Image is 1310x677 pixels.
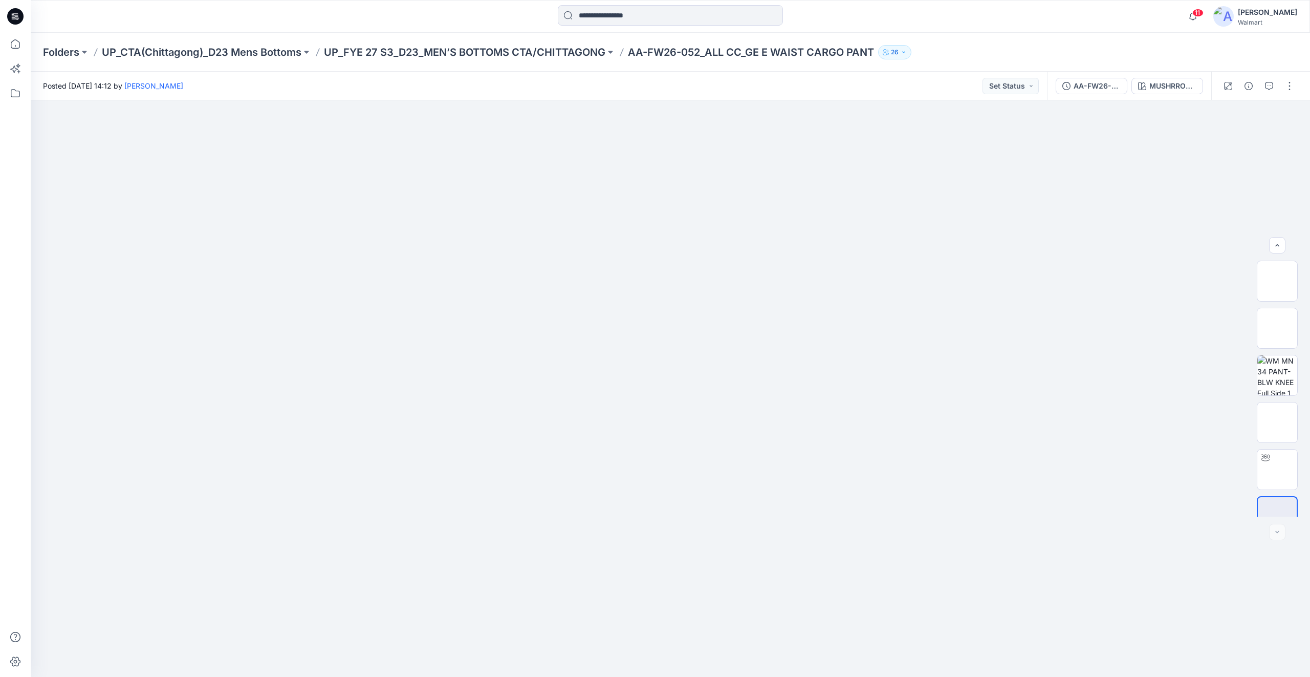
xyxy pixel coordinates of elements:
a: UP_CTA(Chittagong)_D23 Mens Bottoms [102,45,301,59]
img: WM MN 34 PANT-BLW KNEE Full Side 1 wo Avatar [1257,355,1297,395]
button: 26 [878,45,911,59]
a: UP_FYE 27 S3_D23_MEN’S BOTTOMS CTA/CHITTAGONG [324,45,605,59]
span: Posted [DATE] 14:12 by [43,80,183,91]
a: [PERSON_NAME] [124,81,183,90]
span: 11 [1192,9,1204,17]
button: AA-FW26-052_ALL CC_GE E WAIST CARGO PANT [1056,78,1127,94]
p: AA-FW26-052_ALL CC_GE E WAIST CARGO PANT [628,45,874,59]
div: MUSHRROM CAP [1149,80,1196,92]
button: MUSHRROM CAP [1131,78,1203,94]
button: Details [1240,78,1257,94]
div: [PERSON_NAME] [1238,6,1297,18]
p: 26 [891,47,899,58]
div: Walmart [1238,18,1297,26]
a: Folders [43,45,79,59]
div: AA-FW26-052_ALL CC_GE E WAIST CARGO PANT [1074,80,1121,92]
img: avatar [1213,6,1234,27]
